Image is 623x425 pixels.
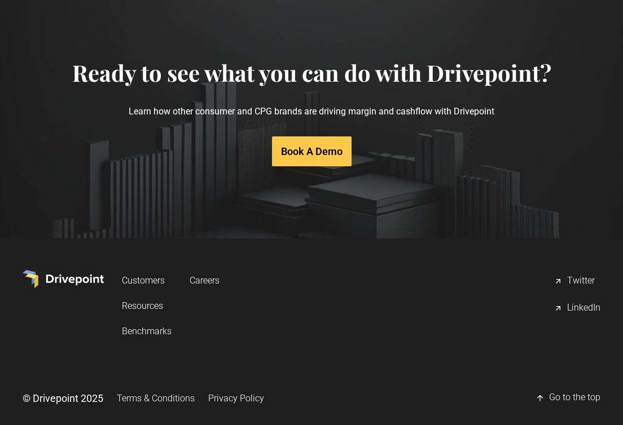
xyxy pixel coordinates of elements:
[190,270,220,291] a: Careers
[567,275,595,288] div: Twitter
[567,302,600,315] div: LinkedIn
[72,86,551,136] p: Learn how other consumer and CPG brands are driving margin and cashflow with Drivepoint
[72,59,551,86] h4: Ready to see what you can do with Drivepoint?
[554,270,600,293] a: Twitter
[272,136,352,166] a: Book A Demo
[567,371,623,425] iframe: Chat Widget
[23,391,103,405] div: © Drivepoint 2025
[554,297,600,320] a: LinkedIn
[117,388,195,409] a: Terms & Conditions
[208,388,264,409] a: Privacy Policy
[549,391,600,405] div: Go to the top
[122,321,172,342] a: Benchmarks
[536,387,600,409] a: Go to the top
[122,270,172,291] a: Customers
[122,295,172,316] a: Resources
